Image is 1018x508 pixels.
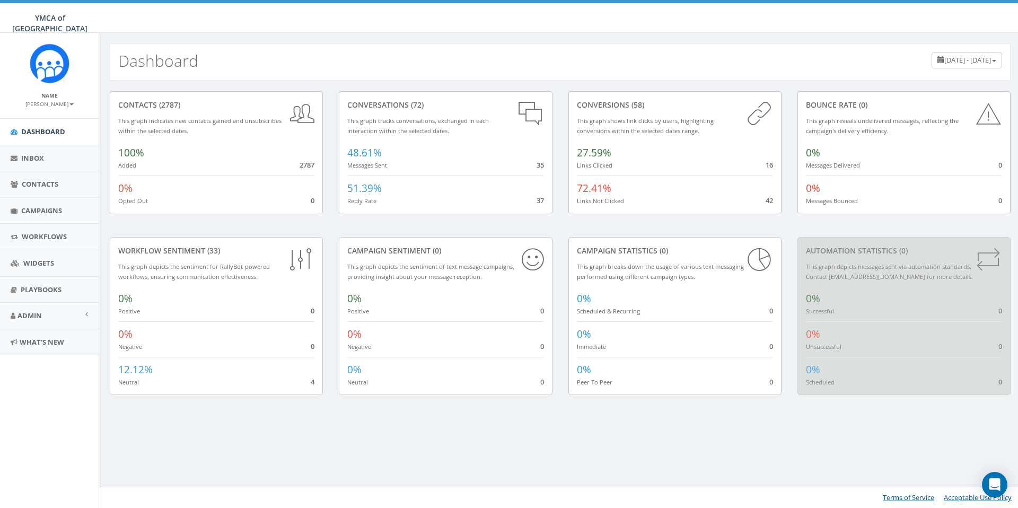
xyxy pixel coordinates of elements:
[577,262,744,281] small: This graph breaks down the usage of various text messaging performed using different campaign types.
[311,341,314,351] span: 0
[300,160,314,170] span: 2787
[998,341,1002,351] span: 0
[118,146,144,160] span: 100%
[21,206,62,215] span: Campaigns
[118,307,140,315] small: Positive
[22,179,58,189] span: Contacts
[769,377,773,387] span: 0
[347,262,514,281] small: This graph depicts the sentiment of text message campaigns, providing insight about your message ...
[537,196,544,205] span: 37
[311,196,314,205] span: 0
[806,146,820,160] span: 0%
[540,377,544,387] span: 0
[577,363,591,376] span: 0%
[577,117,714,135] small: This graph shows link clicks by users, highlighting conversions within the selected dates range.
[347,146,382,160] span: 48.61%
[806,181,820,195] span: 0%
[577,100,773,110] div: conversions
[118,161,136,169] small: Added
[806,378,835,386] small: Scheduled
[347,378,368,386] small: Neutral
[897,246,908,256] span: (0)
[806,262,973,281] small: This graph depicts messages sent via automation standards. Contact [EMAIL_ADDRESS][DOMAIN_NAME] f...
[118,378,139,386] small: Neutral
[577,292,591,305] span: 0%
[577,181,611,195] span: 72.41%
[806,292,820,305] span: 0%
[806,327,820,341] span: 0%
[21,127,65,136] span: Dashboard
[806,117,959,135] small: This graph reveals undelivered messages, reflecting the campaign's delivery efficiency.
[347,197,376,205] small: Reply Rate
[118,262,270,281] small: This graph depicts the sentiment for RallyBot-powered workflows, ensuring communication effective...
[118,197,148,205] small: Opted Out
[577,327,591,341] span: 0%
[944,493,1012,502] a: Acceptable Use Policy
[25,100,74,108] small: [PERSON_NAME]
[205,246,220,256] span: (33)
[23,258,54,268] span: Widgets
[118,327,133,341] span: 0%
[118,292,133,305] span: 0%
[21,153,44,163] span: Inbox
[347,363,362,376] span: 0%
[118,246,314,256] div: Workflow Sentiment
[629,100,644,110] span: (58)
[347,181,382,195] span: 51.39%
[431,246,441,256] span: (0)
[577,161,612,169] small: Links Clicked
[118,100,314,110] div: contacts
[347,343,371,351] small: Negative
[12,13,87,33] span: YMCA of [GEOGRAPHIC_DATA]
[41,92,58,99] small: Name
[769,341,773,351] span: 0
[118,52,198,69] h2: Dashboard
[766,196,773,205] span: 42
[577,197,624,205] small: Links Not Clicked
[17,311,42,320] span: Admin
[540,341,544,351] span: 0
[766,160,773,170] span: 16
[769,306,773,316] span: 0
[409,100,424,110] span: (72)
[311,306,314,316] span: 0
[806,307,834,315] small: Successful
[22,232,67,241] span: Workflows
[982,472,1007,497] div: Open Intercom Messenger
[537,160,544,170] span: 35
[806,246,1002,256] div: Automation Statistics
[806,100,1002,110] div: Bounce Rate
[311,377,314,387] span: 4
[944,55,991,65] span: [DATE] - [DATE]
[577,246,773,256] div: Campaign Statistics
[118,343,142,351] small: Negative
[998,377,1002,387] span: 0
[347,161,387,169] small: Messages Sent
[998,160,1002,170] span: 0
[347,327,362,341] span: 0%
[118,363,153,376] span: 12.12%
[540,306,544,316] span: 0
[577,146,611,160] span: 27.59%
[157,100,180,110] span: (2787)
[998,196,1002,205] span: 0
[118,181,133,195] span: 0%
[577,307,640,315] small: Scheduled & Recurring
[998,306,1002,316] span: 0
[21,285,62,294] span: Playbooks
[806,161,860,169] small: Messages Delivered
[883,493,934,502] a: Terms of Service
[806,343,841,351] small: Unsuccessful
[657,246,668,256] span: (0)
[347,100,543,110] div: conversations
[347,117,489,135] small: This graph tracks conversations, exchanged in each interaction within the selected dates.
[118,117,282,135] small: This graph indicates new contacts gained and unsubscribes within the selected dates.
[25,99,74,108] a: [PERSON_NAME]
[347,292,362,305] span: 0%
[30,43,69,83] img: Rally_Corp_Icon_1.png
[806,363,820,376] span: 0%
[20,337,64,347] span: What's New
[347,246,543,256] div: Campaign Sentiment
[806,197,858,205] small: Messages Bounced
[857,100,867,110] span: (0)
